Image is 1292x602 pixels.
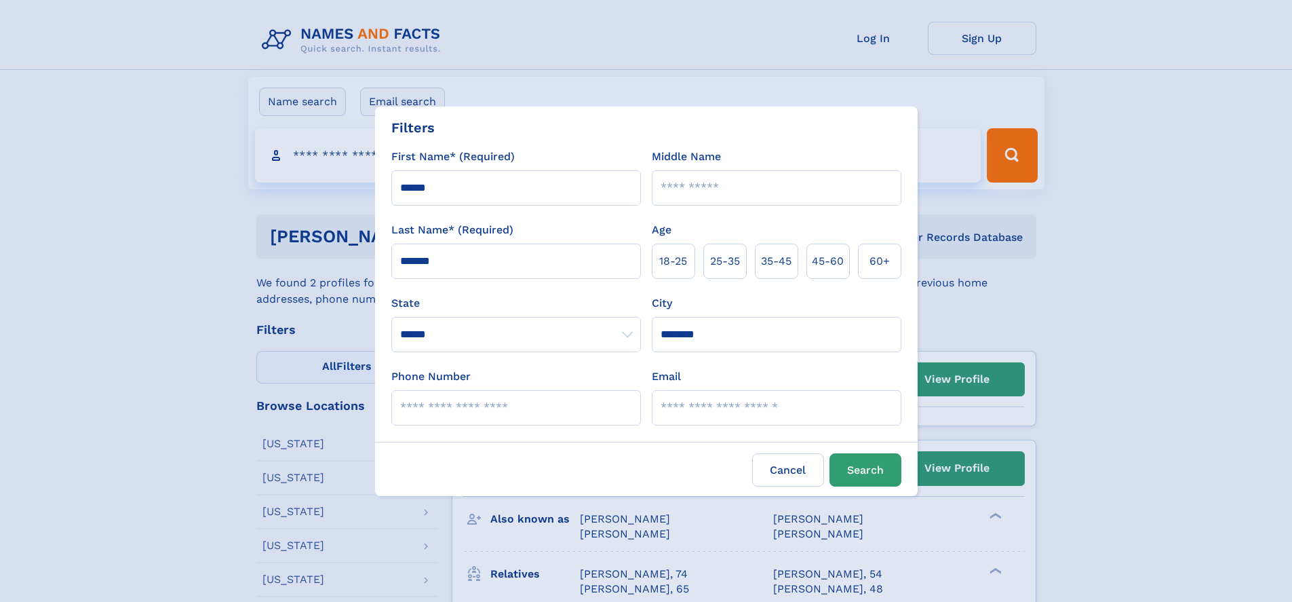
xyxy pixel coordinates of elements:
[710,253,740,269] span: 25‑35
[652,222,671,238] label: Age
[391,369,471,385] label: Phone Number
[391,295,641,312] label: State
[391,149,515,165] label: First Name* (Required)
[752,453,824,487] label: Cancel
[761,253,791,269] span: 35‑45
[652,295,672,312] label: City
[652,149,721,165] label: Middle Name
[829,453,901,487] button: Search
[391,222,513,238] label: Last Name* (Required)
[869,253,890,269] span: 60+
[659,253,687,269] span: 18‑25
[812,253,844,269] span: 45‑60
[652,369,681,385] label: Email
[391,117,435,138] div: Filters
